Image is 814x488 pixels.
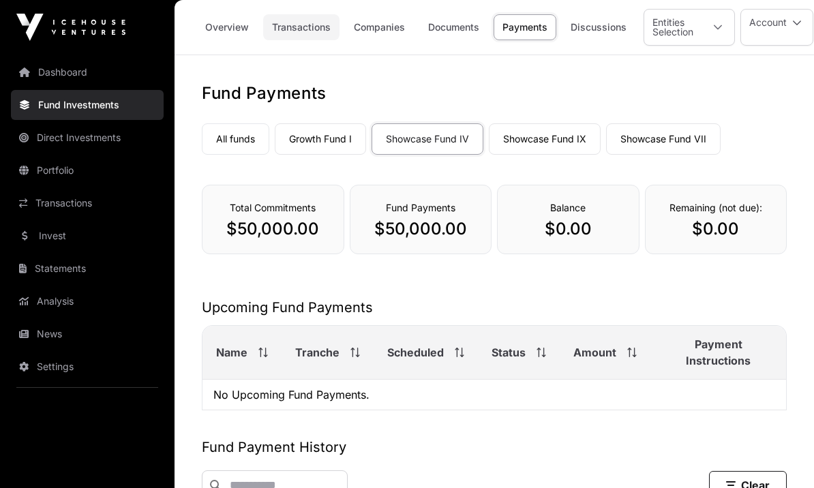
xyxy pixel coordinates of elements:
[11,123,164,153] a: Direct Investments
[550,202,586,213] span: Balance
[11,57,164,87] a: Dashboard
[216,218,330,240] p: $50,000.00
[489,123,601,155] a: Showcase Fund IX
[664,336,772,369] span: Payment Instructions
[387,344,444,361] span: Scheduled
[11,254,164,284] a: Statements
[230,202,316,213] span: Total Commitments
[669,202,762,213] span: Remaining (not due):
[364,218,478,240] p: $50,000.00
[202,298,787,317] h2: Upcoming Fund Payments
[746,423,814,488] iframe: Chat Widget
[11,188,164,218] a: Transactions
[573,344,616,361] span: Amount
[216,344,247,361] span: Name
[202,82,787,104] h1: Fund Payments
[11,90,164,120] a: Fund Investments
[202,380,786,410] td: No Upcoming Fund Payments.
[372,123,483,155] a: Showcase Fund IV
[16,14,125,41] img: Icehouse Ventures Logo
[659,218,773,240] p: $0.00
[196,14,258,40] a: Overview
[740,9,813,46] button: Account
[11,286,164,316] a: Analysis
[11,221,164,251] a: Invest
[11,155,164,185] a: Portfolio
[11,319,164,349] a: News
[275,123,366,155] a: Growth Fund I
[644,10,702,45] div: Entities Selection
[511,218,625,240] p: $0.00
[263,14,340,40] a: Transactions
[295,344,340,361] span: Tranche
[494,14,556,40] a: Payments
[202,123,269,155] a: All funds
[386,202,455,213] span: Fund Payments
[419,14,488,40] a: Documents
[492,344,526,361] span: Status
[345,14,414,40] a: Companies
[202,438,787,457] h2: Fund Payment History
[562,14,635,40] a: Discussions
[606,123,721,155] a: Showcase Fund VII
[11,352,164,382] a: Settings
